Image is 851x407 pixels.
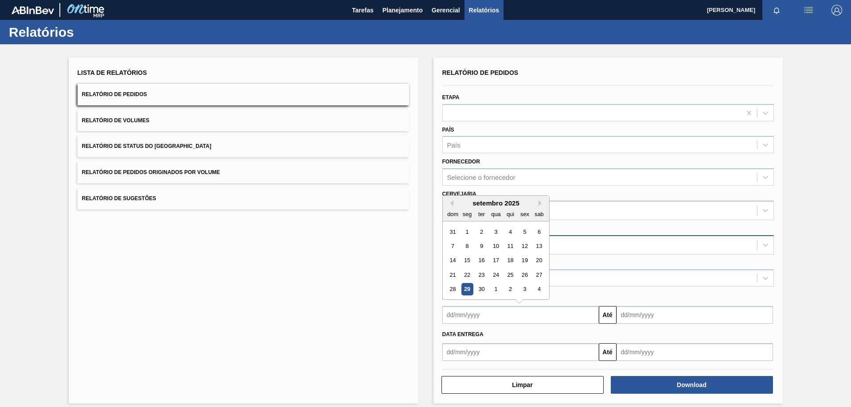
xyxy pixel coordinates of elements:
span: Relatório de Sugestões [82,195,156,202]
label: Etapa [442,94,460,101]
div: Choose terça-feira, 2 de setembro de 2025 [475,226,487,238]
div: Selecione o fornecedor [447,174,515,181]
span: Relatório de Pedidos Originados por Volume [82,169,220,175]
div: month 2025-09 [445,225,546,296]
div: Choose segunda-feira, 8 de setembro de 2025 [461,240,473,252]
button: Até [599,343,617,361]
div: Choose quinta-feira, 4 de setembro de 2025 [504,226,516,238]
input: dd/mm/yyyy [442,343,599,361]
span: Relatório de Status do [GEOGRAPHIC_DATA] [82,143,211,149]
div: Choose domingo, 7 de setembro de 2025 [447,240,459,252]
div: Choose terça-feira, 23 de setembro de 2025 [475,269,487,281]
div: Choose segunda-feira, 22 de setembro de 2025 [461,269,473,281]
div: Choose sábado, 27 de setembro de 2025 [533,269,545,281]
button: Previous Month [447,200,453,206]
div: sab [533,208,545,220]
input: dd/mm/yyyy [617,343,773,361]
div: Choose sábado, 4 de outubro de 2025 [533,283,545,295]
h1: Relatórios [9,27,166,37]
label: País [442,127,454,133]
span: Relatório de Pedidos [442,69,519,76]
img: TNhmsLtSVTkK8tSr43FrP2fwEKptu5GPRR3wAAAABJRU5ErkJggg== [12,6,54,14]
div: Choose quarta-feira, 17 de setembro de 2025 [490,255,502,267]
button: Relatório de Status do [GEOGRAPHIC_DATA] [78,136,409,157]
div: Choose sexta-feira, 12 de setembro de 2025 [519,240,531,252]
button: Relatório de Volumes [78,110,409,132]
span: Data entrega [442,331,484,337]
button: Relatório de Pedidos [78,84,409,105]
div: Choose terça-feira, 9 de setembro de 2025 [475,240,487,252]
div: Choose domingo, 21 de setembro de 2025 [447,269,459,281]
div: Choose segunda-feira, 29 de setembro de 2025 [461,283,473,295]
div: Choose quinta-feira, 2 de outubro de 2025 [504,283,516,295]
div: Choose sábado, 6 de setembro de 2025 [533,226,545,238]
img: userActions [803,5,814,16]
div: Choose sexta-feira, 19 de setembro de 2025 [519,255,531,267]
button: Até [599,306,617,324]
div: ter [475,208,487,220]
div: Choose domingo, 31 de agosto de 2025 [447,226,459,238]
span: Lista de Relatórios [78,69,147,76]
span: Planejamento [383,5,423,16]
div: Choose sexta-feira, 26 de setembro de 2025 [519,269,531,281]
div: Choose quinta-feira, 11 de setembro de 2025 [504,240,516,252]
button: Relatório de Pedidos Originados por Volume [78,162,409,183]
span: Relatório de Volumes [82,117,149,124]
div: Choose quinta-feira, 18 de setembro de 2025 [504,255,516,267]
span: Relatórios [469,5,499,16]
div: Choose sábado, 13 de setembro de 2025 [533,240,545,252]
div: dom [447,208,459,220]
div: Choose quinta-feira, 25 de setembro de 2025 [504,269,516,281]
div: Choose terça-feira, 30 de setembro de 2025 [475,283,487,295]
button: Next Month [539,200,545,206]
div: setembro 2025 [443,199,549,207]
div: Choose domingo, 28 de setembro de 2025 [447,283,459,295]
div: Choose sexta-feira, 3 de outubro de 2025 [519,283,531,295]
span: Relatório de Pedidos [82,91,147,97]
span: Gerencial [432,5,460,16]
div: País [447,141,461,149]
div: Choose quarta-feira, 1 de outubro de 2025 [490,283,502,295]
div: Choose sexta-feira, 5 de setembro de 2025 [519,226,531,238]
span: Tarefas [352,5,374,16]
div: Choose quarta-feira, 3 de setembro de 2025 [490,226,502,238]
img: Logout [831,5,842,16]
div: Choose segunda-feira, 1 de setembro de 2025 [461,226,473,238]
div: Choose domingo, 14 de setembro de 2025 [447,255,459,267]
div: sex [519,208,531,220]
div: qui [504,208,516,220]
button: Relatório de Sugestões [78,188,409,209]
label: Cervejaria [442,191,476,197]
input: dd/mm/yyyy [442,306,599,324]
div: seg [461,208,473,220]
div: Choose sábado, 20 de setembro de 2025 [533,255,545,267]
div: Choose quarta-feira, 10 de setembro de 2025 [490,240,502,252]
div: Choose terça-feira, 16 de setembro de 2025 [475,255,487,267]
input: dd/mm/yyyy [617,306,773,324]
button: Limpar [441,376,604,394]
div: Choose quarta-feira, 24 de setembro de 2025 [490,269,502,281]
label: Fornecedor [442,159,480,165]
div: Choose segunda-feira, 15 de setembro de 2025 [461,255,473,267]
button: Notificações [762,4,791,16]
button: Download [611,376,773,394]
div: qua [490,208,502,220]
